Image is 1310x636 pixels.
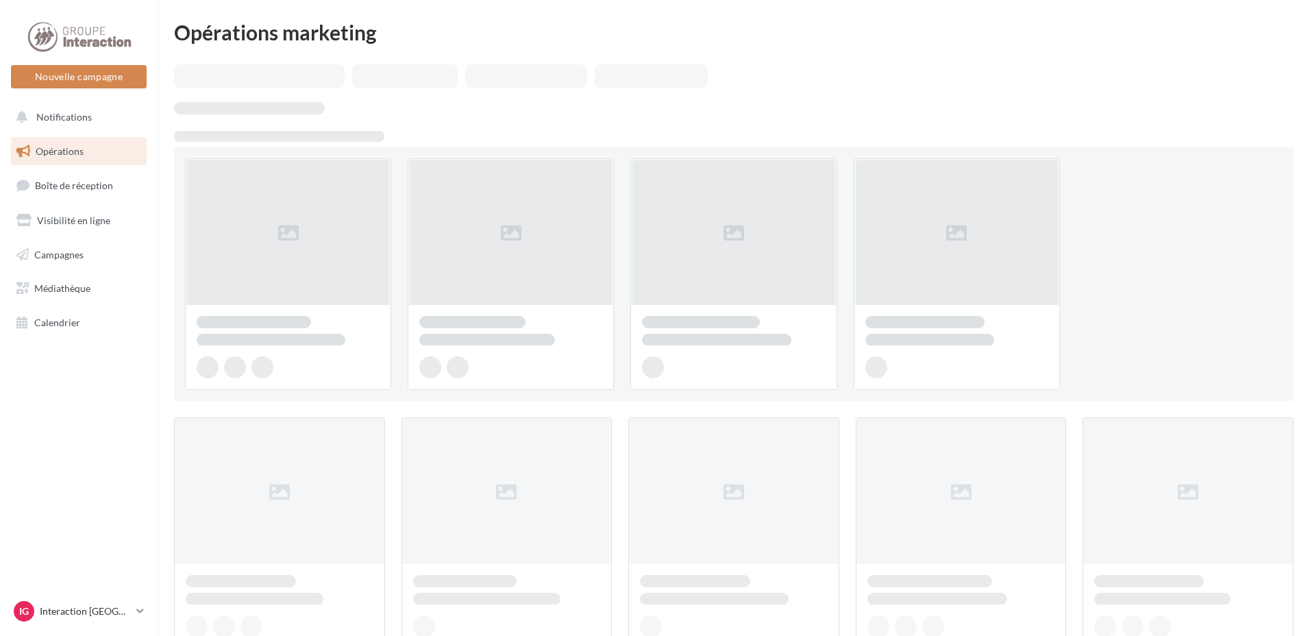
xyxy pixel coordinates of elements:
[36,111,92,123] span: Notifications
[8,171,149,200] a: Boîte de réception
[174,22,1294,42] div: Opérations marketing
[8,241,149,269] a: Campagnes
[36,145,84,157] span: Opérations
[34,248,84,260] span: Campagnes
[8,274,149,303] a: Médiathèque
[35,180,113,191] span: Boîte de réception
[34,282,90,294] span: Médiathèque
[19,604,29,618] span: IG
[11,598,147,624] a: IG Interaction [GEOGRAPHIC_DATA]
[40,604,131,618] p: Interaction [GEOGRAPHIC_DATA]
[8,308,149,337] a: Calendrier
[37,215,110,226] span: Visibilité en ligne
[11,65,147,88] button: Nouvelle campagne
[8,137,149,166] a: Opérations
[34,317,80,328] span: Calendrier
[8,103,144,132] button: Notifications
[8,206,149,235] a: Visibilité en ligne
